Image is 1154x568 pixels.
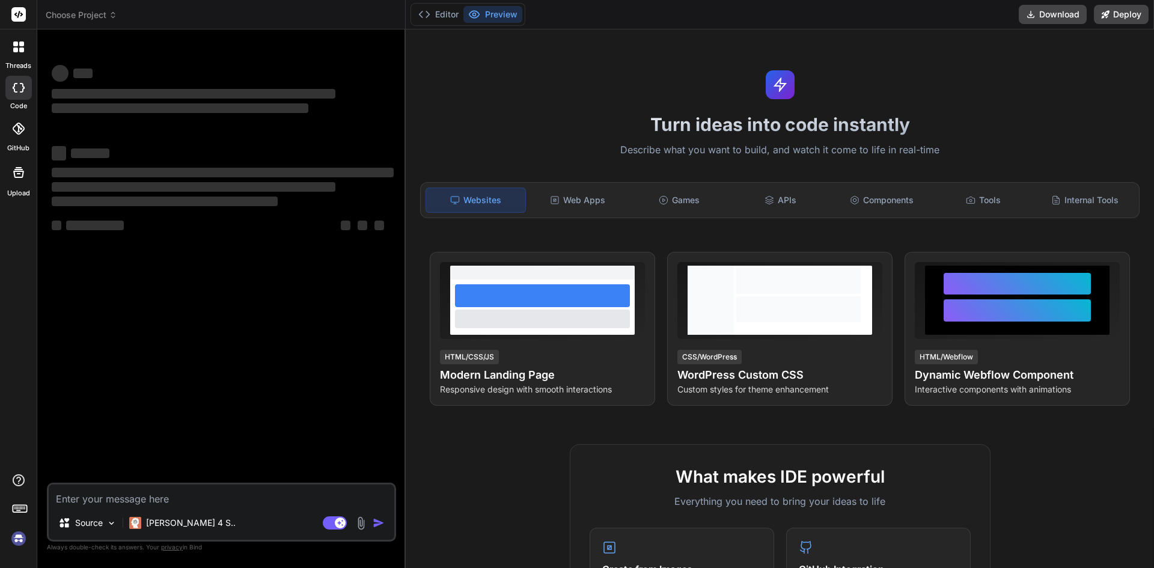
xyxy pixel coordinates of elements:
h4: Modern Landing Page [440,367,645,383]
h4: Dynamic Webflow Component [915,367,1120,383]
img: signin [8,528,29,549]
span: ‌ [52,182,335,192]
span: ‌ [73,69,93,78]
button: Preview [463,6,522,23]
span: ‌ [52,103,308,113]
label: code [10,101,27,111]
span: ‌ [71,148,109,158]
button: Download [1019,5,1087,24]
span: ‌ [341,221,350,230]
span: ‌ [52,89,335,99]
p: Describe what you want to build, and watch it come to life in real-time [413,142,1147,158]
p: Interactive components with animations [915,383,1120,395]
div: Internal Tools [1035,188,1134,213]
span: Choose Project [46,9,117,21]
h4: WordPress Custom CSS [677,367,882,383]
span: ‌ [52,146,66,160]
div: HTML/CSS/JS [440,350,499,364]
span: ‌ [52,221,61,230]
span: ‌ [52,197,278,206]
button: Deploy [1094,5,1149,24]
p: [PERSON_NAME] 4 S.. [146,517,236,529]
label: threads [5,61,31,71]
p: Responsive design with smooth interactions [440,383,645,395]
img: attachment [354,516,368,530]
div: Games [630,188,729,213]
p: Everything you need to bring your ideas to life [590,494,971,508]
span: ‌ [374,221,384,230]
div: Web Apps [528,188,627,213]
div: HTML/Webflow [915,350,978,364]
img: icon [373,517,385,529]
label: GitHub [7,143,29,153]
p: Always double-check its answers. Your in Bind [47,542,396,553]
label: Upload [7,188,30,198]
h2: What makes IDE powerful [590,464,971,489]
img: Claude 4 Sonnet [129,517,141,529]
span: ‌ [358,221,367,230]
div: APIs [731,188,830,213]
p: Source [75,517,103,529]
p: Custom styles for theme enhancement [677,383,882,395]
span: ‌ [66,221,124,230]
h1: Turn ideas into code instantly [413,114,1147,135]
img: Pick Models [106,518,117,528]
button: Editor [414,6,463,23]
div: Websites [426,188,526,213]
span: privacy [161,543,183,551]
span: ‌ [52,168,394,177]
div: Components [832,188,932,213]
div: CSS/WordPress [677,350,742,364]
span: ‌ [52,65,69,82]
div: Tools [934,188,1033,213]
